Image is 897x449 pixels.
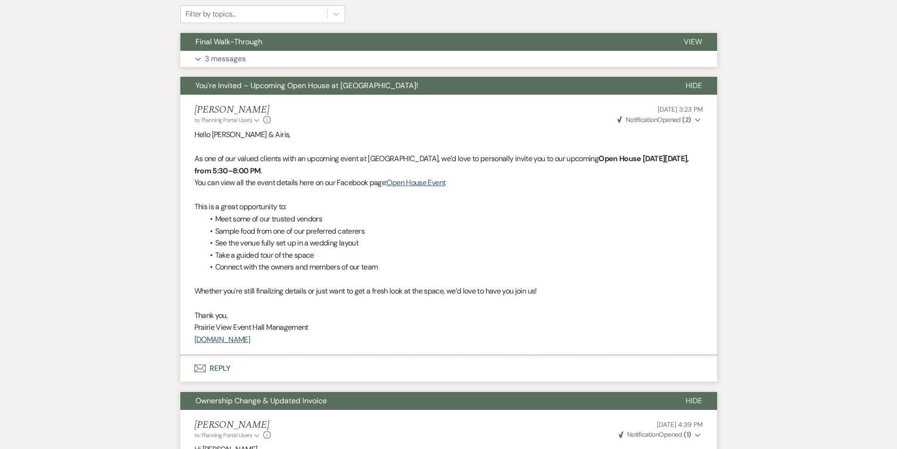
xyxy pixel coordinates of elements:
p: Hello [PERSON_NAME] & Airis, [194,129,703,141]
p: Whether you're still finalizing details or just want to get a fresh look at the space, we’d love ... [194,285,703,297]
button: Hide [671,77,717,95]
li: Connect with the owners and members of our team [204,261,703,273]
p: 3 messages [205,53,246,65]
button: You're Invited – Upcoming Open House at [GEOGRAPHIC_DATA]! [180,77,671,95]
h5: [PERSON_NAME] [194,104,271,116]
span: Hide [686,396,702,406]
span: to: Planning Portal Users [194,432,252,439]
span: Hide [686,81,702,90]
span: Notification [627,430,659,439]
span: [DATE] 3:23 PM [658,105,703,114]
a: [DOMAIN_NAME] [194,335,251,344]
button: to: Planning Portal Users [194,116,261,124]
span: Opened [617,115,691,124]
strong: Open House [DATE][DATE], from 5:30–8:00 PM [194,154,689,176]
span: Ownership Change & Updated Invoice [195,396,327,406]
a: Open House Event [387,178,445,188]
p: You can view all the event details here on our Facebook page: [194,177,703,189]
li: See the venue fully set up in a wedding layout [204,237,703,249]
p: As one of our valued clients with an upcoming event at [GEOGRAPHIC_DATA], we’d love to personally... [194,153,703,177]
p: Prairie View Event Hall Management [194,321,703,334]
button: Hide [671,392,717,410]
strong: ( 2 ) [682,115,691,124]
span: Final Walk-Through [195,37,262,47]
button: Final Walk-Through [180,33,669,51]
button: NotificationOpened (1) [617,430,703,440]
p: This is a great opportunity to: [194,201,703,213]
span: View [684,37,702,47]
button: Ownership Change & Updated Invoice [180,392,671,410]
li: Take a guided tour of the space [204,249,703,261]
button: NotificationOpened (2) [616,115,703,125]
span: to: Planning Portal Users [194,116,252,124]
span: Opened [619,430,691,439]
h5: [PERSON_NAME] [194,419,271,431]
p: Thank you, [194,310,703,322]
div: Filter by topics... [186,8,236,20]
span: [DATE] 4:39 PM [657,420,703,429]
button: 3 messages [180,51,717,67]
span: You're Invited – Upcoming Open House at [GEOGRAPHIC_DATA]! [195,81,418,90]
button: to: Planning Portal Users [194,431,261,440]
button: View [669,33,717,51]
li: Meet some of our trusted vendors [204,213,703,225]
li: Sample food from one of our preferred caterers [204,225,703,237]
button: Reply [180,355,717,382]
span: Notification [626,115,657,124]
strong: ( 1 ) [684,430,691,439]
